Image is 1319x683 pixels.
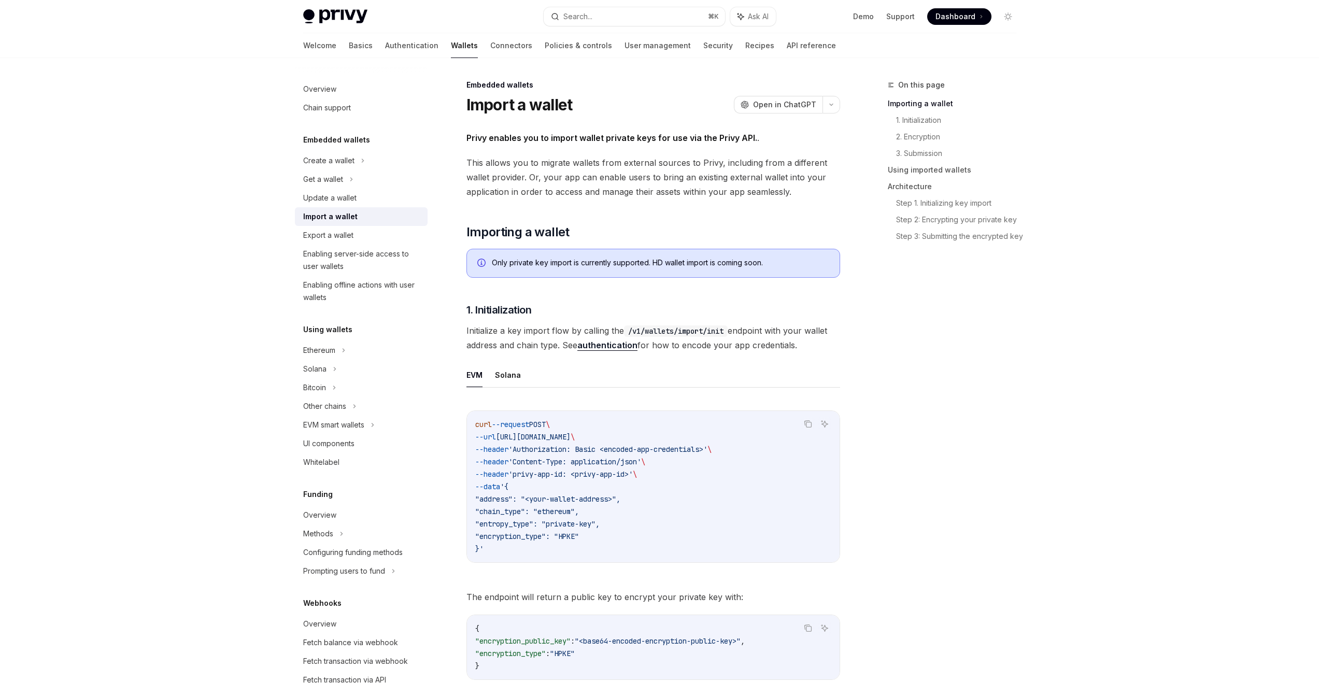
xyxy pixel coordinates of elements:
div: Enabling server-side access to user wallets [303,248,421,273]
div: Overview [303,618,336,630]
button: Search...⌘K [544,7,725,26]
span: --data [475,482,500,491]
a: Connectors [490,33,532,58]
div: Other chains [303,400,346,412]
div: Methods [303,528,333,540]
span: The endpoint will return a public key to encrypt your private key with: [466,590,840,604]
span: : [546,649,550,658]
span: Ask AI [748,11,769,22]
div: Prompting users to fund [303,565,385,577]
h5: Using wallets [303,323,352,336]
a: Authentication [385,33,438,58]
div: Overview [303,509,336,521]
a: Support [886,11,915,22]
a: Step 2: Encrypting your private key [896,211,1025,228]
span: --url [475,432,496,442]
a: Configuring funding methods [295,543,428,562]
div: Chain support [303,102,351,114]
button: Toggle dark mode [1000,8,1016,25]
div: Overview [303,83,336,95]
button: Solana [495,363,521,387]
a: Security [703,33,733,58]
span: [URL][DOMAIN_NAME] [496,432,571,442]
strong: Privy enables you to import wallet private keys for use via the Privy API. [466,133,757,143]
a: Enabling server-side access to user wallets [295,245,428,276]
h5: Webhooks [303,597,342,609]
span: Open in ChatGPT [753,99,816,110]
button: Ask AI [818,417,831,431]
div: Bitcoin [303,381,326,394]
h1: Import a wallet [466,95,573,114]
span: }' [475,544,484,553]
span: On this page [898,79,945,91]
span: This allows you to migrate wallets from external sources to Privy, including from a different wal... [466,155,840,199]
span: "entropy_type": "private-key", [475,519,600,529]
code: /v1/wallets/import/init [624,325,728,337]
span: 1. Initialization [466,303,532,317]
span: POST [529,420,546,429]
a: Import a wallet [295,207,428,226]
span: --header [475,445,508,454]
span: : [571,636,575,646]
div: UI components [303,437,354,450]
button: Copy the contents from the code block [801,621,815,635]
div: Solana [303,363,327,375]
span: --header [475,469,508,479]
button: Open in ChatGPT [734,96,822,113]
a: Whitelabel [295,453,428,472]
a: Architecture [888,178,1025,195]
span: Initialize a key import flow by calling the endpoint with your wallet address and chain type. See... [466,323,840,352]
span: \ [546,420,550,429]
span: 'Content-Type: application/json' [508,457,641,466]
div: Update a wallet [303,192,357,204]
a: Update a wallet [295,189,428,207]
span: Importing a wallet [466,224,570,240]
div: Only private key import is currently supported. HD wallet import is coming soon. [492,258,829,269]
span: \ [571,432,575,442]
h5: Embedded wallets [303,134,370,146]
span: "<base64-encoded-encryption-public-key>" [575,636,741,646]
a: 2. Encryption [896,129,1025,145]
a: 3. Submission [896,145,1025,162]
span: '{ [500,482,508,491]
span: Dashboard [935,11,975,22]
svg: Info [477,259,488,269]
a: Overview [295,506,428,524]
span: 'Authorization: Basic <encoded-app-credentials>' [508,445,707,454]
a: Overview [295,615,428,633]
a: User management [625,33,691,58]
div: Create a wallet [303,154,354,167]
a: Step 1. Initializing key import [896,195,1025,211]
span: "encryption_public_key" [475,636,571,646]
span: "HPKE" [550,649,575,658]
a: Enabling offline actions with user wallets [295,276,428,307]
div: Export a wallet [303,229,353,241]
span: . [466,131,840,145]
button: Ask AI [730,7,776,26]
a: Chain support [295,98,428,117]
a: Fetch balance via webhook [295,633,428,652]
div: Fetch transaction via webhook [303,655,408,667]
a: UI components [295,434,428,453]
div: Get a wallet [303,173,343,186]
span: "encryption_type": "HPKE" [475,532,579,541]
button: Copy the contents from the code block [801,417,815,431]
div: EVM smart wallets [303,419,364,431]
button: EVM [466,363,483,387]
a: 1. Initialization [896,112,1025,129]
span: \ [633,469,637,479]
span: --header [475,457,508,466]
a: authentication [577,340,637,351]
div: Search... [563,10,592,23]
span: "chain_type": "ethereum", [475,507,579,516]
a: API reference [787,33,836,58]
span: } [475,661,479,671]
span: { [475,624,479,633]
a: Using imported wallets [888,162,1025,178]
a: Recipes [745,33,774,58]
span: ⌘ K [708,12,719,21]
button: Ask AI [818,621,831,635]
div: Configuring funding methods [303,546,403,559]
a: Welcome [303,33,336,58]
a: Demo [853,11,874,22]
